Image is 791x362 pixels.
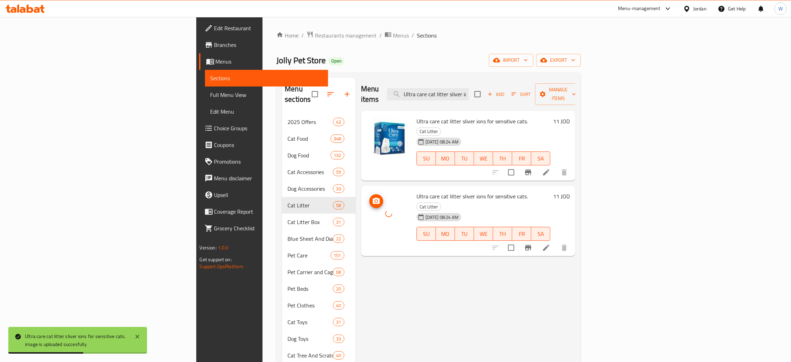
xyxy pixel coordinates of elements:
div: Dog Accessories33 [282,180,355,197]
button: MO [436,227,455,241]
div: Cat Litter58 [282,197,355,214]
span: 22 [333,236,344,242]
div: Open [328,57,344,65]
span: FR [515,154,528,164]
button: MO [436,151,455,165]
span: Pet Carrier and Cages [287,268,333,276]
a: Menu disclaimer [199,170,328,187]
span: Promotions [214,157,323,166]
button: WE [474,151,493,165]
div: Dog Accessories [287,184,333,193]
a: Sections [205,70,328,87]
a: Menus [199,53,328,70]
h2: Menu items [361,84,379,105]
div: Blue Sheet And Diapers [287,235,333,243]
div: items [333,318,344,326]
a: Menus [385,31,409,40]
span: Menus [393,31,409,40]
span: Ultra care cat litter sliver ions for sensitive cats. [416,116,528,126]
li: / [412,31,414,40]
span: Select section [470,87,485,101]
span: Sort items [507,89,535,100]
span: Dog Toys [287,335,333,343]
span: 20 [333,286,344,292]
a: Upsell [199,187,328,203]
button: Sort [510,89,532,100]
div: Cat Toys31 [282,314,355,330]
div: items [333,335,344,343]
button: Branch-specific-item [520,239,536,256]
button: SA [531,227,550,241]
span: Cat Litter [417,127,441,135]
span: 59 [333,169,344,175]
button: FR [512,151,531,165]
span: 43 [333,119,344,125]
div: Cat Accessories59 [282,164,355,180]
span: Cat Accessories [287,168,333,176]
span: Sort [511,90,531,98]
div: Dog Food132 [282,147,355,164]
div: items [333,235,344,243]
span: 2025 Offers [287,118,333,126]
span: Full Menu View [210,91,323,99]
div: Pet Carrier and Cages68 [282,264,355,280]
div: items [333,301,344,310]
button: export [536,54,581,67]
a: Support.OpsPlatform [200,262,244,271]
div: Blue Sheet And Diapers22 [282,230,355,247]
span: import [495,56,528,65]
button: Add [485,89,507,100]
span: [DATE] 08:24 AM [423,214,461,221]
span: Add item [485,89,507,100]
a: Coverage Report [199,203,328,220]
button: Branch-specific-item [520,164,536,181]
div: Jordan [693,5,707,13]
span: Branches [214,41,323,49]
a: Promotions [199,153,328,170]
div: 2025 Offers43 [282,114,355,130]
span: 58 [333,202,344,209]
span: Menus [216,57,323,66]
button: SU [416,227,436,241]
span: 40 [333,302,344,309]
span: MO [439,229,452,239]
span: Pet Care [287,251,330,260]
a: Edit menu item [542,244,550,252]
span: Cat Food [287,134,330,143]
span: Coverage Report [214,207,323,216]
button: TH [493,227,512,241]
a: Edit Menu [205,103,328,120]
span: 31 [333,219,344,225]
button: delete [556,164,573,181]
a: Full Menu View [205,87,328,103]
a: Choice Groups [199,120,328,137]
button: upload picture [369,194,383,208]
div: Dog Toys33 [282,330,355,347]
span: Select all sections [308,87,322,101]
span: Restaurants management [315,31,377,40]
div: items [333,184,344,193]
div: items [333,285,344,293]
div: items [333,218,344,226]
button: import [489,54,533,67]
span: Cat Litter Box [287,218,333,226]
span: 40 [333,352,344,359]
span: Cat Tree And Scratches [287,351,333,360]
span: Grocery Checklist [214,224,323,232]
div: Cat Food348 [282,130,355,147]
div: items [333,118,344,126]
div: Dog Food [287,151,330,159]
a: Edit menu item [542,168,550,176]
span: 151 [331,252,344,259]
span: Sections [210,74,323,82]
span: WE [477,229,490,239]
span: Edit Restaurant [214,24,323,32]
div: items [333,201,344,209]
a: Branches [199,36,328,53]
